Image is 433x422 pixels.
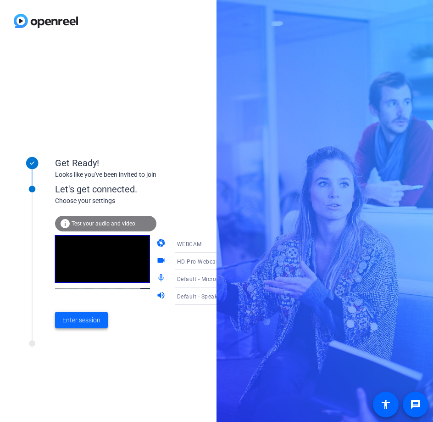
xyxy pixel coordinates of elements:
[177,275,299,282] span: Default - Microphone (USB PnP Audio Device)
[156,238,167,249] mat-icon: camera
[156,273,167,284] mat-icon: mic_none
[177,293,276,300] span: Default - Speakers (Realtek(R) Audio)
[55,156,239,170] div: Get Ready!
[55,196,257,206] div: Choose your settings
[156,256,167,267] mat-icon: videocam
[156,291,167,302] mat-icon: volume_up
[380,399,391,410] mat-icon: accessibility
[55,170,239,180] div: Looks like you've been invited to join
[72,220,135,227] span: Test your audio and video
[177,258,272,265] span: HD Pro Webcam C920 (046d:08e5)
[60,218,71,229] mat-icon: info
[410,399,421,410] mat-icon: message
[55,182,257,196] div: Let's get connected.
[55,312,108,328] button: Enter session
[177,241,202,248] span: WEBCAM
[62,315,100,325] span: Enter session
